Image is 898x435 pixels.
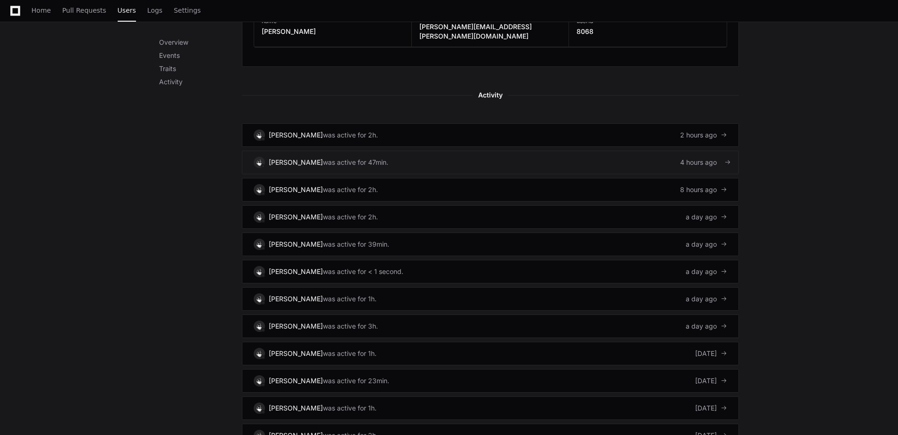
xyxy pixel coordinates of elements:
a: [PERSON_NAME]was active for 39min.a day ago [242,233,739,256]
div: a day ago [686,322,727,331]
div: a day ago [686,212,727,222]
div: 8 hours ago [680,185,727,194]
div: was active for 2h. [323,130,378,140]
div: [DATE] [695,376,727,386]
a: [PERSON_NAME]was active for 2h.8 hours ago [242,178,739,201]
a: [PERSON_NAME]was active for 23min.[DATE] [242,369,739,393]
div: [PERSON_NAME] [269,294,323,304]
p: Activity [159,77,242,87]
div: [DATE] [695,349,727,358]
img: 4.svg [255,322,264,330]
img: 4.svg [255,240,264,249]
div: was active for 39min. [323,240,389,249]
a: [PERSON_NAME]was active for < 1 second.a day ago [242,260,739,283]
div: 2 hours ago [680,130,727,140]
div: was active for 1h. [323,294,377,304]
div: was active for 23min. [323,376,389,386]
h3: [PERSON_NAME][EMAIL_ADDRESS][PERSON_NAME][DOMAIN_NAME] [419,22,561,41]
span: Activity [473,89,508,101]
div: was active for < 1 second. [323,267,403,276]
img: 4.svg [255,130,264,139]
img: 4.svg [255,212,264,221]
div: [PERSON_NAME] [269,185,323,194]
div: was active for 2h. [323,185,378,194]
img: 4.svg [255,158,264,167]
span: Home [32,8,51,13]
div: [PERSON_NAME] [269,403,323,413]
div: was active for 3h. [323,322,378,331]
div: [PERSON_NAME] [269,349,323,358]
img: 4.svg [255,376,264,385]
div: a day ago [686,294,727,304]
h3: 8068 [577,27,593,36]
a: [PERSON_NAME]was active for 1h.[DATE] [242,342,739,365]
div: [PERSON_NAME] [269,240,323,249]
span: Users [118,8,136,13]
p: Events [159,51,242,60]
a: [PERSON_NAME]was active for 1h.a day ago [242,287,739,311]
h3: [PERSON_NAME] [262,27,316,36]
img: 4.svg [255,185,264,194]
div: was active for 2h. [323,212,378,222]
div: a day ago [686,240,727,249]
span: Settings [174,8,200,13]
a: [PERSON_NAME]was active for 1h.[DATE] [242,396,739,420]
p: Traits [159,64,242,73]
div: was active for 1h. [323,403,377,413]
a: [PERSON_NAME]was active for 3h.a day ago [242,314,739,338]
div: [PERSON_NAME] [269,130,323,140]
img: 4.svg [255,349,264,358]
div: was active for 1h. [323,349,377,358]
a: [PERSON_NAME]was active for 47min.4 hours ago [242,151,739,174]
div: [PERSON_NAME] [269,267,323,276]
div: [PERSON_NAME] [269,212,323,222]
span: Pull Requests [62,8,106,13]
div: was active for 47min. [323,158,388,167]
img: 4.svg [255,294,264,303]
span: Logs [147,8,162,13]
div: [DATE] [695,403,727,413]
img: 4.svg [255,403,264,412]
a: [PERSON_NAME]was active for 2h.2 hours ago [242,123,739,147]
div: 4 hours ago [680,158,727,167]
div: [PERSON_NAME] [269,376,323,386]
p: Overview [159,38,242,47]
div: [PERSON_NAME] [269,158,323,167]
div: [PERSON_NAME] [269,322,323,331]
a: [PERSON_NAME]was active for 2h.a day ago [242,205,739,229]
img: 4.svg [255,267,264,276]
div: a day ago [686,267,727,276]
